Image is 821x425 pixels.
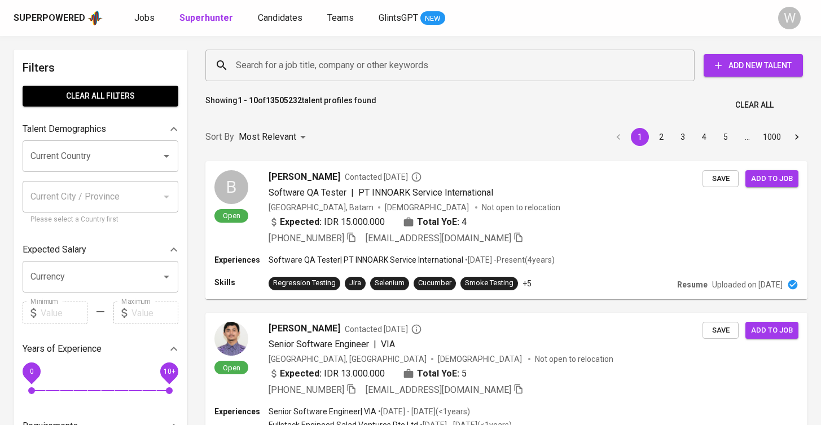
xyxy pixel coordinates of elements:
span: Clear All [735,98,774,112]
b: Superhunter [179,12,233,23]
button: Add to job [745,170,798,188]
a: Superpoweredapp logo [14,10,103,26]
b: Expected: [280,215,322,229]
a: Jobs [134,11,157,25]
span: Teams [327,12,354,23]
span: | [374,338,376,351]
span: 10+ [163,368,175,375]
button: Save [703,170,739,188]
div: [GEOGRAPHIC_DATA], [GEOGRAPHIC_DATA] [269,353,427,365]
span: PT INNOARK Service International [358,187,493,198]
span: 5 [462,367,467,380]
p: Software QA Tester | PT INNOARK Service International [269,254,463,265]
button: Add New Talent [704,54,803,77]
span: [DEMOGRAPHIC_DATA] [385,202,471,213]
p: Experiences [214,254,269,265]
div: Superpowered [14,12,85,25]
nav: pagination navigation [608,128,807,146]
div: Regression Testing [273,278,336,289]
span: [PHONE_NUMBER] [269,384,344,395]
button: Clear All filters [23,86,178,107]
div: Talent Demographics [23,118,178,140]
span: | [351,186,354,200]
p: Uploaded on [DATE] [712,279,783,290]
span: 0 [29,368,33,375]
div: Most Relevant [239,127,310,148]
div: IDR 15.000.000 [269,215,385,229]
span: Open [218,211,245,220]
span: Clear All filters [32,89,169,103]
div: Selenium [375,278,405,289]
p: Expected Salary [23,243,86,256]
span: Save [708,172,733,185]
p: Please select a Country first [30,214,170,225]
span: [PERSON_NAME] [269,170,340,184]
span: VIA [381,339,395,349]
svg: By Batam recruiter [411,171,422,183]
div: Expected Salary [23,238,178,261]
a: Superhunter [179,11,235,25]
a: Teams [327,11,356,25]
span: [EMAIL_ADDRESS][DOMAIN_NAME] [366,384,511,395]
b: 13505232 [266,96,302,105]
button: Go to page 5 [717,128,735,146]
span: Add to job [751,324,793,337]
div: … [738,131,756,143]
p: Resume [677,279,708,290]
b: Expected: [280,367,322,380]
b: Total YoE: [417,367,459,380]
div: Jira [349,278,361,289]
span: Open [218,363,245,373]
p: +5 [523,278,532,289]
div: IDR 13.000.000 [269,367,385,380]
span: Contacted [DATE] [345,324,422,335]
span: [PHONE_NUMBER] [269,233,344,244]
div: Years of Experience [23,338,178,360]
span: Candidates [258,12,302,23]
img: app logo [87,10,103,26]
button: Go to next page [788,128,806,146]
button: Save [703,322,739,339]
button: Go to page 1000 [759,128,784,146]
p: Not open to relocation [482,202,560,213]
p: Talent Demographics [23,122,106,136]
a: GlintsGPT NEW [379,11,445,25]
a: Candidates [258,11,305,25]
button: page 1 [631,128,649,146]
button: Open [159,148,174,164]
b: 1 - 10 [238,96,258,105]
img: b7c226e3fdd8ff9d338d4041630f3341.jpg [214,322,248,356]
button: Go to page 2 [652,128,670,146]
span: Jobs [134,12,155,23]
div: Smoke Testing [465,278,513,289]
b: Total YoE: [417,215,459,229]
div: Cucumber [418,278,451,289]
span: [PERSON_NAME] [269,322,340,335]
span: [DEMOGRAPHIC_DATA] [438,353,524,365]
p: Experiences [214,406,269,417]
p: Most Relevant [239,130,296,144]
p: Showing of talent profiles found [205,95,376,116]
div: W [778,7,801,29]
button: Open [159,269,174,285]
span: Contacted [DATE] [345,171,422,183]
p: Years of Experience [23,342,102,356]
input: Value [131,302,178,324]
span: Software QA Tester [269,187,346,198]
span: Senior Software Engineer [269,339,369,349]
button: Clear All [731,95,778,116]
p: Skills [214,277,269,288]
div: B [214,170,248,204]
span: Add to job [751,172,793,185]
button: Go to page 3 [674,128,692,146]
p: • [DATE] - Present ( 4 years ) [463,254,555,265]
input: Value [41,302,87,324]
span: NEW [420,13,445,24]
svg: By Batam recruiter [411,324,422,335]
span: Add New Talent [713,59,794,73]
p: Not open to relocation [535,353,613,365]
button: Go to page 4 [695,128,713,146]
a: BOpen[PERSON_NAME]Contacted [DATE]Software QA Tester|PT INNOARK Service International[GEOGRAPHIC_... [205,161,807,299]
span: Save [708,324,733,337]
p: • [DATE] - [DATE] ( <1 years ) [376,406,470,417]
